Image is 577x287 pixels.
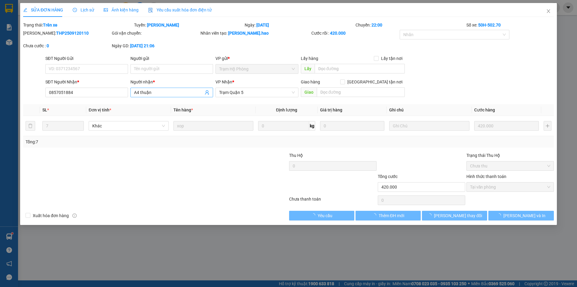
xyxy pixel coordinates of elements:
img: logo.jpg [8,8,38,38]
span: Chưa thu [470,161,550,170]
span: Giá trị hàng [320,108,342,112]
span: [PERSON_NAME] thay đổi [434,212,482,219]
div: Chuyến: [355,22,466,28]
span: Tổng cước [378,174,398,179]
span: loading [372,213,379,217]
th: Ghi chú [387,104,472,116]
span: Giao hàng [301,80,320,84]
span: Lấy hàng [301,56,318,61]
input: VD: Bàn, Ghế [173,121,253,131]
span: Định lượng [276,108,298,112]
b: 420.000 [330,31,346,36]
div: Gói vận chuyển: [112,30,199,36]
button: delete [26,121,35,131]
div: [PERSON_NAME]: [23,30,111,36]
input: 0 [474,121,539,131]
input: Dọc đường [315,64,405,73]
span: [PERSON_NAME] và In [503,212,545,219]
span: Khác [92,121,165,130]
b: 50H-502.70 [478,23,501,27]
span: Trạm Hộ Phòng [219,64,295,73]
span: clock-circle [73,8,77,12]
b: [DATE] 21:06 [130,43,154,48]
span: info-circle [72,214,77,218]
input: 0 [320,121,385,131]
span: SỬA ĐƠN HÀNG [23,8,63,12]
button: [PERSON_NAME] thay đổi [422,211,487,220]
span: Lịch sử [73,8,94,12]
div: Số xe: [466,22,554,28]
span: picture [104,8,108,12]
span: [GEOGRAPHIC_DATA] tận nơi [345,79,405,85]
div: Người gửi [130,55,213,62]
b: [PERSON_NAME].hao [228,31,269,36]
span: Cước hàng [474,108,495,112]
div: VP gửi [216,55,298,62]
button: [PERSON_NAME] và In [489,211,554,220]
div: Trạng thái Thu Hộ [466,152,554,159]
span: Ảnh kiện hàng [104,8,139,12]
span: Đơn vị tính [89,108,111,112]
span: close [546,9,551,14]
span: user-add [205,90,210,95]
div: SĐT Người Gửi [45,55,128,62]
span: kg [309,121,315,131]
span: Thêm ĐH mới [379,212,404,219]
span: Tên hàng [173,108,193,112]
div: Tổng: 7 [26,139,223,145]
button: Yêu cầu [289,211,354,220]
li: 26 Phó Cơ Điều, Phường 12 [56,15,251,22]
div: Cước rồi : [311,30,399,36]
b: [PERSON_NAME] [147,23,179,27]
span: Giao [301,87,317,97]
span: Trạm Quận 5 [219,88,295,97]
b: 22:00 [371,23,382,27]
img: icon [148,8,153,13]
div: Chưa thanh toán [288,196,377,206]
b: [DATE] [257,23,269,27]
button: plus [544,121,551,131]
span: Xuất hóa đơn hàng [30,212,71,219]
span: Thu Hộ [289,153,303,158]
button: Close [540,3,557,20]
b: GỬI : Trạm Hộ Phòng [8,44,86,54]
span: Yêu cầu [318,212,332,219]
span: loading [427,213,434,217]
div: Người nhận [130,79,213,85]
input: Dọc đường [317,87,405,97]
div: Ngày GD: [112,42,199,49]
button: Thêm ĐH mới [356,211,421,220]
div: Nhân viên tạo: [200,30,310,36]
div: Tuyến: [133,22,244,28]
span: Lấy tận nơi [379,55,405,62]
b: 0 [47,43,49,48]
span: Tại văn phòng [470,182,550,192]
b: Trên xe [43,23,57,27]
label: Hình thức thanh toán [466,174,506,179]
b: THP2509120110 [56,31,89,36]
div: Trạng thái: [23,22,133,28]
span: Lấy [301,64,315,73]
li: Hotline: 02839552959 [56,22,251,30]
span: Yêu cầu xuất hóa đơn điện tử [148,8,212,12]
span: SL [42,108,47,112]
span: VP Nhận [216,80,233,84]
span: loading [311,213,318,217]
div: Ngày: [244,22,355,28]
span: loading [497,213,503,217]
div: Chưa cước : [23,42,111,49]
div: SĐT Người Nhận [45,79,128,85]
input: Ghi Chú [389,121,469,131]
span: edit [23,8,27,12]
